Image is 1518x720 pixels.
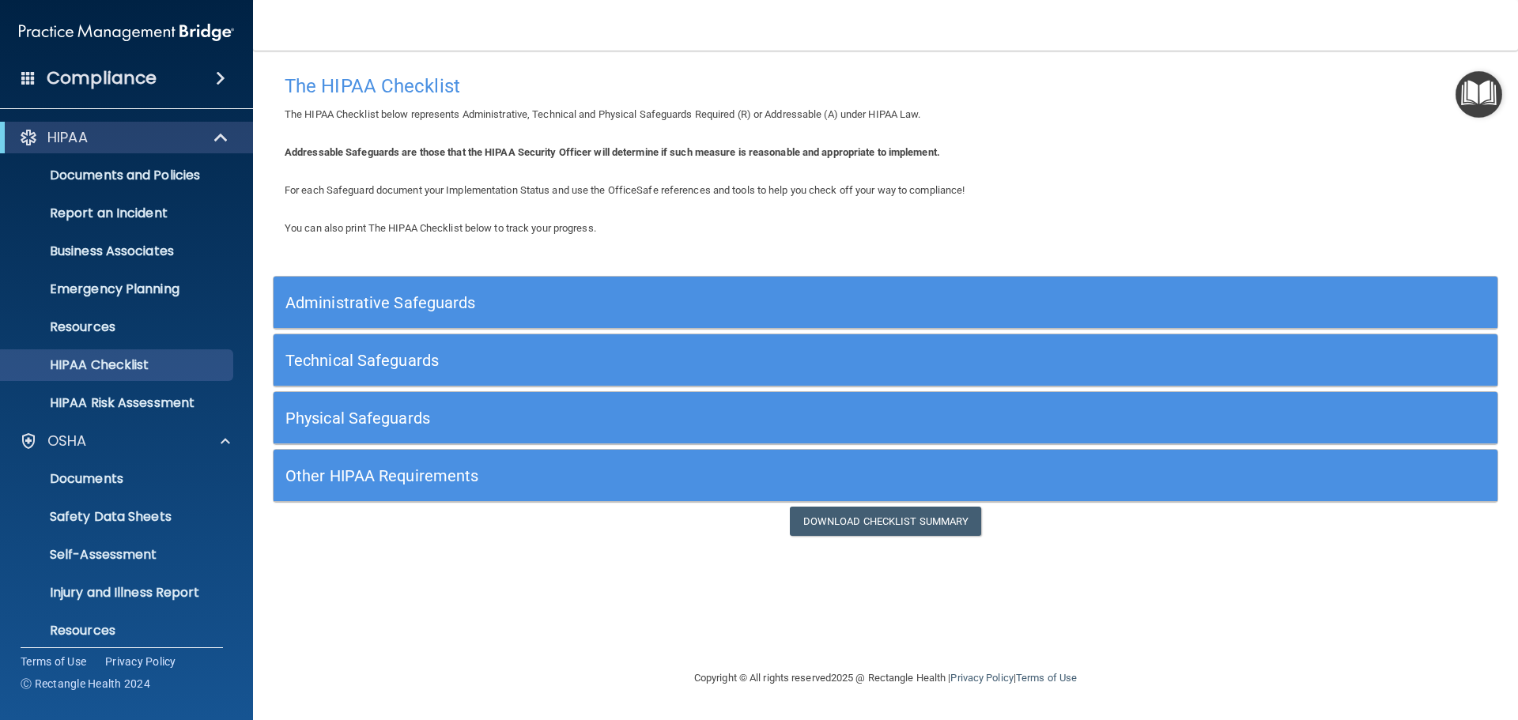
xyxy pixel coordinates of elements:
[19,17,234,48] img: PMB logo
[10,547,226,563] p: Self-Assessment
[285,352,1180,369] h5: Technical Safeguards
[285,76,1486,96] h4: The HIPAA Checklist
[950,672,1013,684] a: Privacy Policy
[10,168,226,183] p: Documents and Policies
[790,507,982,536] a: Download Checklist Summary
[19,432,230,450] a: OSHA
[10,205,226,221] p: Report an Incident
[21,654,86,669] a: Terms of Use
[285,222,596,234] span: You can also print The HIPAA Checklist below to track your progress.
[10,357,226,373] p: HIPAA Checklist
[285,108,921,120] span: The HIPAA Checklist below represents Administrative, Technical and Physical Safeguards Required (...
[10,585,226,601] p: Injury and Illness Report
[10,243,226,259] p: Business Associates
[1456,71,1502,118] button: Open Resource Center
[285,146,940,158] b: Addressable Safeguards are those that the HIPAA Security Officer will determine if such measure i...
[10,395,226,411] p: HIPAA Risk Assessment
[597,653,1174,703] div: Copyright © All rights reserved 2025 @ Rectangle Health | |
[47,128,88,147] p: HIPAA
[10,509,226,525] p: Safety Data Sheets
[10,471,226,487] p: Documents
[285,184,965,196] span: For each Safeguard document your Implementation Status and use the OfficeSafe references and tool...
[47,67,157,89] h4: Compliance
[105,654,176,669] a: Privacy Policy
[10,623,226,639] p: Resources
[19,128,229,147] a: HIPAA
[285,409,1180,427] h5: Physical Safeguards
[10,281,226,297] p: Emergency Planning
[10,319,226,335] p: Resources
[1016,672,1077,684] a: Terms of Use
[21,676,150,692] span: Ⓒ Rectangle Health 2024
[285,294,1180,311] h5: Administrative Safeguards
[47,432,87,450] p: OSHA
[285,467,1180,484] h5: Other HIPAA Requirements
